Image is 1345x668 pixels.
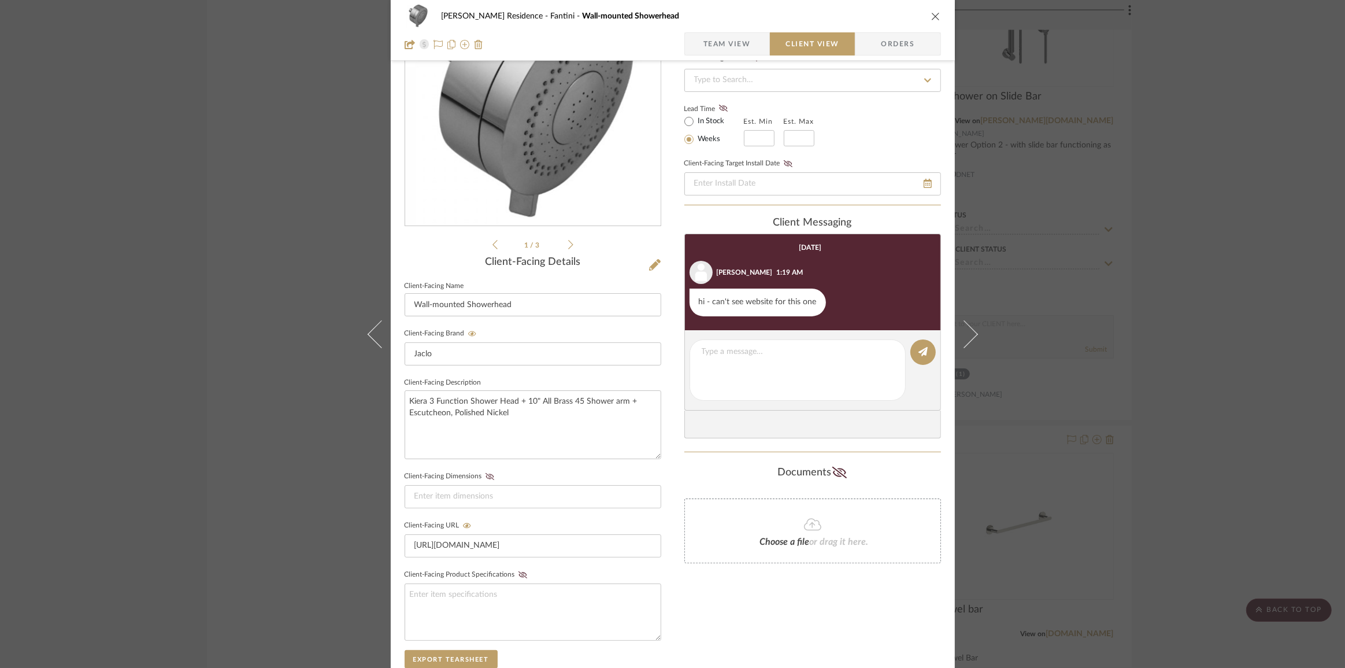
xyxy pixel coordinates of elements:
[405,571,531,579] label: Client-Facing Product Specifications
[482,473,498,481] button: Client-Facing Dimensions
[690,261,713,284] img: user_avatar.png
[405,283,464,289] label: Client-Facing Name
[868,32,927,56] span: Orders
[460,522,475,530] button: Client-Facing URL
[684,160,796,168] label: Client-Facing Target Install Date
[684,464,941,482] div: Documents
[405,534,661,558] input: Enter item URL
[405,522,475,530] label: Client-Facing URL
[744,117,773,126] label: Est. Min
[684,172,941,195] input: Enter Install Date
[405,342,661,366] input: Enter Client-Facing Brand
[583,12,680,20] span: Wall-mounted Showerhead
[442,12,551,20] span: [PERSON_NAME] Residence
[786,32,839,56] span: Client View
[690,289,826,316] div: hi - can't see website for this one
[777,267,803,278] div: 1:19 AM
[405,380,481,386] label: Client-Facing Description
[530,242,535,249] span: /
[799,243,821,252] div: [DATE]
[405,256,661,269] div: Client-Facing Details
[684,114,744,146] mat-radio-group: Select item type
[684,104,744,114] label: Lead Time
[717,267,773,278] div: [PERSON_NAME]
[524,242,530,249] span: 1
[684,69,941,92] input: Type to Search…
[535,242,541,249] span: 3
[405,473,498,481] label: Client-Facing Dimensions
[760,537,810,547] span: Choose a file
[931,11,941,21] button: close
[696,134,721,145] label: Weeks
[405,330,480,338] label: Client-Facing Brand
[405,485,661,508] input: Enter item dimensions
[780,160,796,168] button: Client-Facing Target Install Date
[465,330,480,338] button: Client-Facing Brand
[703,32,751,56] span: Team View
[716,103,731,115] button: Lead Time
[405,5,432,28] img: 6c1775a1-bf2c-4887-a9e9-317faa501979_48x40.jpg
[696,116,725,127] label: In Stock
[515,571,531,579] button: Client-Facing Product Specifications
[810,537,869,547] span: or drag it here.
[551,12,583,20] span: Fantini
[684,217,941,230] div: client Messaging
[474,40,483,49] img: Remove from project
[405,293,661,316] input: Enter Client-Facing Item Name
[784,117,814,126] label: Est. Max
